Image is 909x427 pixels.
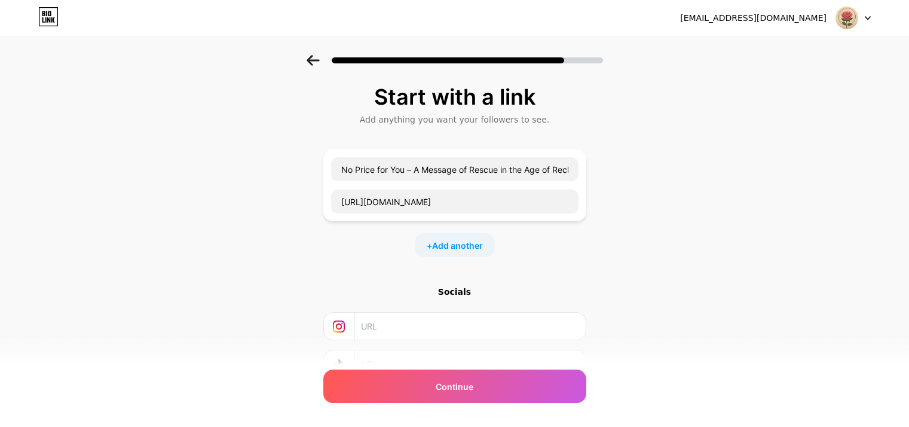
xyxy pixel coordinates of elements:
[323,286,586,298] div: Socials
[361,313,578,340] input: URL
[415,233,495,257] div: +
[432,239,483,252] span: Add another
[331,190,579,213] input: URL
[331,157,579,181] input: Link name
[361,350,578,377] input: URL
[329,85,580,109] div: Start with a link
[835,7,858,29] img: nadimm
[436,380,473,393] span: Continue
[329,114,580,126] div: Add anything you want your followers to see.
[680,12,827,25] div: [EMAIL_ADDRESS][DOMAIN_NAME]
